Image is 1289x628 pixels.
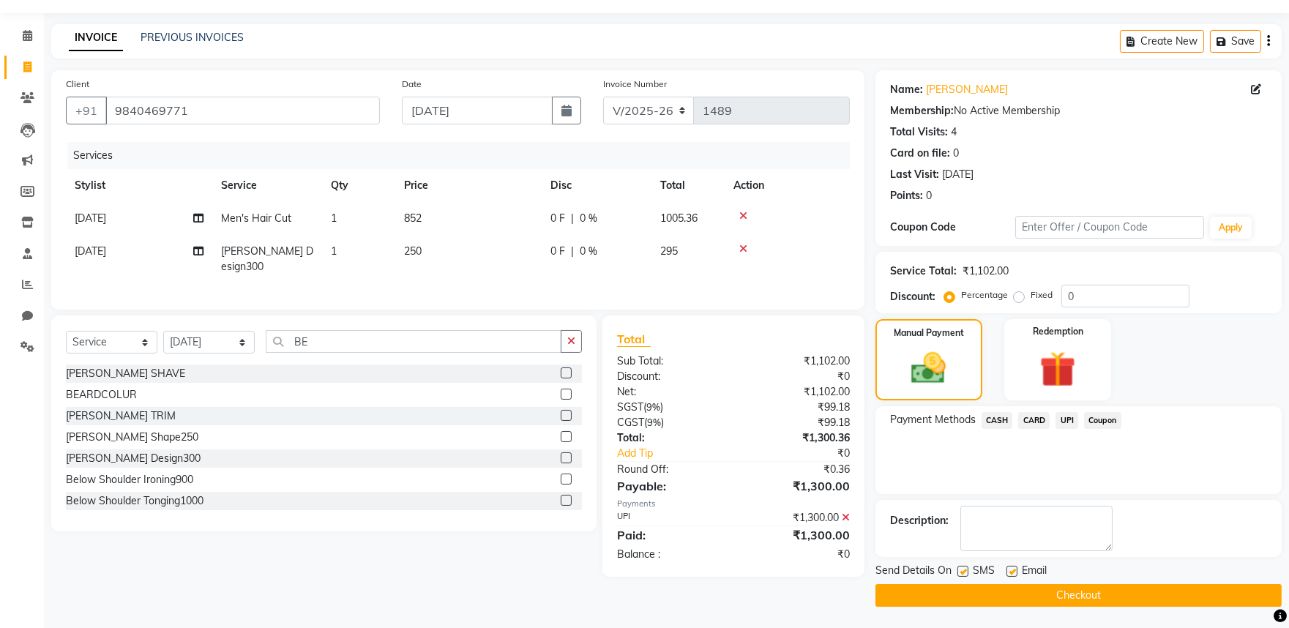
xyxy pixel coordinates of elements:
[660,244,678,258] span: 295
[733,384,861,400] div: ₹1,102.00
[890,188,923,203] div: Points:
[875,563,952,581] span: Send Details On
[571,244,574,259] span: |
[69,25,123,51] a: INVOICE
[890,103,1267,119] div: No Active Membership
[606,446,755,461] a: Add Tip
[890,263,957,279] div: Service Total:
[617,416,644,429] span: CGST
[646,401,660,413] span: 9%
[221,212,291,225] span: Men's Hair Cut
[606,430,733,446] div: Total:
[606,477,733,495] div: Payable:
[647,416,661,428] span: 9%
[266,330,561,353] input: Search or Scan
[926,188,932,203] div: 0
[580,211,597,226] span: 0 %
[66,472,193,487] div: Below Shoulder Ironing900
[890,513,949,528] div: Description:
[1033,325,1083,338] label: Redemption
[963,263,1009,279] div: ₹1,102.00
[926,82,1008,97] a: [PERSON_NAME]
[141,31,244,44] a: PREVIOUS INVOICES
[733,510,861,526] div: ₹1,300.00
[395,169,542,202] th: Price
[890,220,1016,235] div: Coupon Code
[733,477,861,495] div: ₹1,300.00
[606,547,733,562] div: Balance :
[982,412,1013,429] span: CASH
[66,97,107,124] button: +91
[890,103,954,119] div: Membership:
[66,430,198,445] div: [PERSON_NAME] Shape250
[733,354,861,369] div: ₹1,102.00
[580,244,597,259] span: 0 %
[1022,563,1047,581] span: Email
[606,462,733,477] div: Round Off:
[331,244,337,258] span: 1
[571,211,574,226] span: |
[606,415,733,430] div: ( )
[660,212,698,225] span: 1005.36
[890,124,948,140] div: Total Visits:
[617,400,643,414] span: SGST
[105,97,380,124] input: Search by Name/Mobile/Email/Code
[75,244,106,258] span: [DATE]
[1056,412,1078,429] span: UPI
[1018,412,1050,429] span: CARD
[66,387,137,403] div: BEARDCOLUR
[66,493,203,509] div: Below Shoulder Tonging1000
[890,412,976,427] span: Payment Methods
[617,498,849,510] div: Payments
[617,332,651,347] span: Total
[67,142,861,169] div: Services
[733,526,861,544] div: ₹1,300.00
[651,169,725,202] th: Total
[404,244,422,258] span: 250
[606,369,733,384] div: Discount:
[550,244,565,259] span: 0 F
[550,211,565,226] span: 0 F
[875,584,1282,607] button: Checkout
[331,212,337,225] span: 1
[606,354,733,369] div: Sub Total:
[1028,347,1087,392] img: _gift.svg
[66,451,201,466] div: [PERSON_NAME] Design300
[606,526,733,544] div: Paid:
[221,244,313,273] span: [PERSON_NAME] Design300
[606,400,733,415] div: ( )
[951,124,957,140] div: 4
[973,563,995,581] span: SMS
[606,510,733,526] div: UPI
[890,167,939,182] div: Last Visit:
[1031,288,1053,302] label: Fixed
[733,547,861,562] div: ₹0
[890,82,923,97] div: Name:
[66,408,176,424] div: [PERSON_NAME] TRIM
[1015,216,1204,239] input: Enter Offer / Coupon Code
[1210,30,1261,53] button: Save
[755,446,861,461] div: ₹0
[1120,30,1204,53] button: Create New
[961,288,1008,302] label: Percentage
[1210,217,1252,239] button: Apply
[725,169,850,202] th: Action
[603,78,667,91] label: Invoice Number
[900,348,957,388] img: _cash.svg
[66,366,185,381] div: [PERSON_NAME] SHAVE
[1084,412,1121,429] span: Coupon
[942,167,974,182] div: [DATE]
[890,289,935,304] div: Discount:
[606,384,733,400] div: Net:
[75,212,106,225] span: [DATE]
[542,169,651,202] th: Disc
[733,430,861,446] div: ₹1,300.36
[733,415,861,430] div: ₹99.18
[322,169,395,202] th: Qty
[733,400,861,415] div: ₹99.18
[66,78,89,91] label: Client
[733,369,861,384] div: ₹0
[66,169,212,202] th: Stylist
[890,146,950,161] div: Card on file:
[402,78,422,91] label: Date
